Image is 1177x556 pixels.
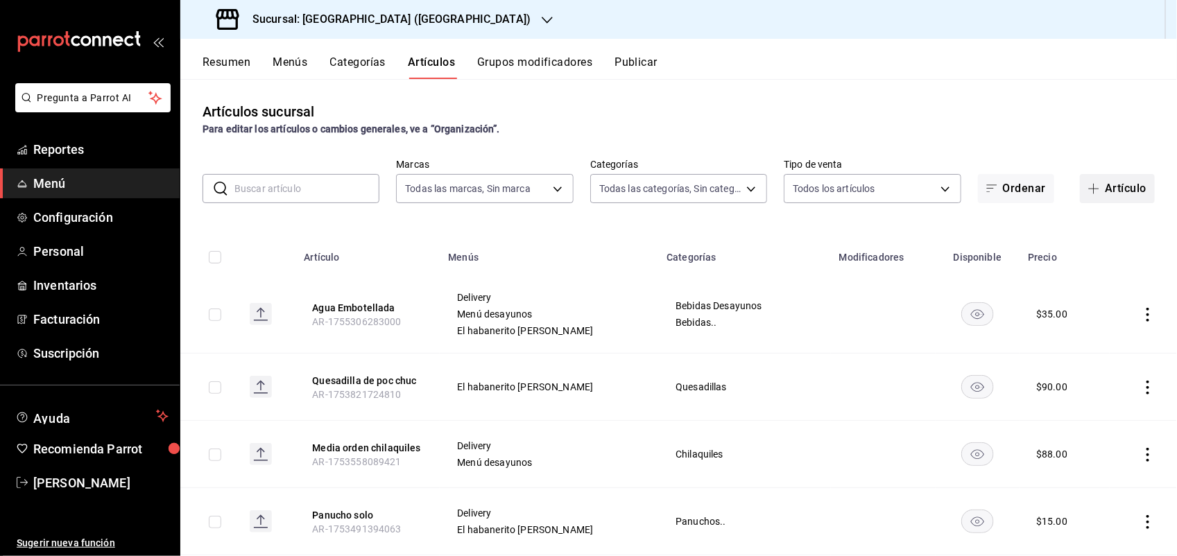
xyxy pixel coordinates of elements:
[203,55,1177,79] div: navigation tabs
[405,182,531,196] span: Todas las marcas, Sin marca
[273,55,307,79] button: Menús
[590,160,767,170] label: Categorías
[312,316,401,327] span: AR-1755306283000
[1036,514,1067,528] div: $ 15.00
[1020,231,1109,275] th: Precio
[615,55,658,79] button: Publicar
[676,301,813,311] span: Bebidas Desayunos
[676,516,813,526] span: Panuchos..
[1141,308,1155,322] button: actions
[330,55,386,79] button: Categorías
[793,182,875,196] span: Todos los artículos
[241,11,531,28] h3: Sucursal: [GEOGRAPHIC_DATA] ([GEOGRAPHIC_DATA])
[936,231,1020,275] th: Disponible
[33,276,169,295] span: Inventarios
[457,326,641,336] span: El habanerito [PERSON_NAME]
[1141,448,1155,462] button: actions
[203,123,500,134] strong: Para editar los artículos o cambios generales, ve a “Organización”.
[33,242,169,261] span: Personal
[961,510,994,533] button: availability-product
[477,55,592,79] button: Grupos modificadores
[312,441,423,455] button: edit-product-location
[203,101,314,122] div: Artículos sucursal
[33,140,169,159] span: Reportes
[457,458,641,467] span: Menú desayunos
[1036,447,1067,461] div: $ 88.00
[440,231,658,275] th: Menús
[457,441,641,451] span: Delivery
[312,374,423,388] button: edit-product-location
[234,175,379,202] input: Buscar artículo
[312,301,423,315] button: edit-product-location
[1141,381,1155,394] button: actions
[33,474,169,492] span: [PERSON_NAME]
[599,182,741,196] span: Todas las categorías, Sin categoría
[1036,380,1067,394] div: $ 90.00
[153,36,164,47] button: open_drawer_menu
[457,293,641,302] span: Delivery
[978,174,1054,203] button: Ordenar
[457,525,641,535] span: El habanerito [PERSON_NAME]
[312,456,401,467] span: AR-1753558089421
[961,302,994,326] button: availability-product
[33,408,151,424] span: Ayuda
[312,389,401,400] span: AR-1753821724810
[33,208,169,227] span: Configuración
[295,231,440,275] th: Artículo
[312,523,401,535] span: AR-1753491394063
[33,440,169,458] span: Recomienda Parrot
[676,382,813,392] span: Quesadillas
[17,536,169,550] span: Sugerir nueva función
[831,231,936,275] th: Modificadores
[33,344,169,363] span: Suscripción
[1141,515,1155,529] button: actions
[1036,307,1067,321] div: $ 35.00
[658,231,830,275] th: Categorías
[1080,174,1155,203] button: Artículo
[457,309,641,319] span: Menú desayunos
[961,442,994,466] button: availability-product
[37,91,149,105] span: Pregunta a Parrot AI
[784,160,961,170] label: Tipo de venta
[457,508,641,518] span: Delivery
[33,310,169,329] span: Facturación
[33,174,169,193] span: Menú
[676,318,813,327] span: Bebidas..
[396,160,573,170] label: Marcas
[961,375,994,399] button: availability-product
[203,55,250,79] button: Resumen
[676,449,813,459] span: Chilaquiles
[15,83,171,112] button: Pregunta a Parrot AI
[10,101,171,115] a: Pregunta a Parrot AI
[408,55,455,79] button: Artículos
[457,382,641,392] span: El habanerito [PERSON_NAME]
[312,508,423,522] button: edit-product-location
